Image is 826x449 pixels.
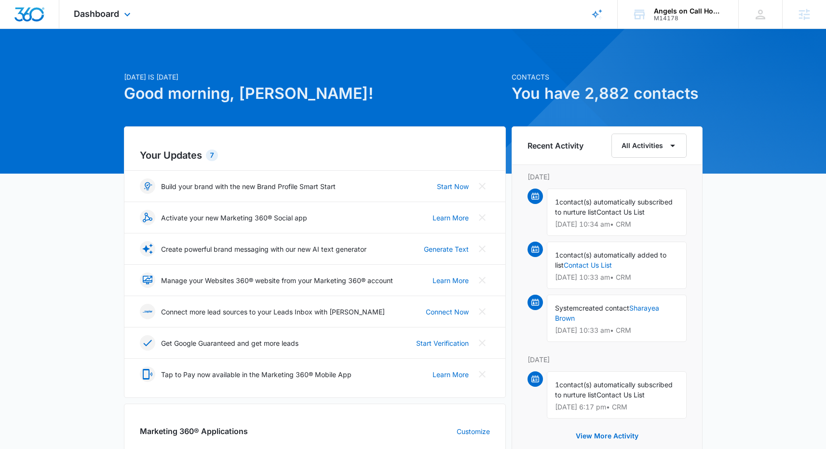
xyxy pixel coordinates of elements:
[416,338,469,348] a: Start Verification
[596,208,645,216] span: Contact Us List
[579,304,629,312] span: created contact
[161,338,298,348] p: Get Google Guaranteed and get more leads
[124,72,506,82] p: [DATE] is [DATE]
[426,307,469,317] a: Connect Now
[474,367,490,382] button: Close
[161,275,393,286] p: Manage your Websites 360® website from your Marketing 360® account
[124,82,506,105] h1: Good morning, [PERSON_NAME]!
[457,426,490,436] a: Customize
[555,327,678,334] p: [DATE] 10:33 am • CRM
[424,244,469,254] a: Generate Text
[433,213,469,223] a: Learn More
[528,354,687,365] p: [DATE]
[512,82,703,105] h1: You have 2,882 contacts
[596,391,645,399] span: Contact Us List
[474,178,490,194] button: Close
[474,210,490,225] button: Close
[437,181,469,191] a: Start Now
[140,425,248,437] h2: Marketing 360® Applications
[611,134,687,158] button: All Activities
[512,72,703,82] p: Contacts
[140,148,490,163] h2: Your Updates
[474,304,490,319] button: Close
[555,274,678,281] p: [DATE] 10:33 am • CRM
[555,198,673,216] span: contact(s) automatically subscribed to nurture list
[74,9,119,19] span: Dashboard
[474,272,490,288] button: Close
[161,369,352,380] p: Tap to Pay now available in the Marketing 360® Mobile App
[528,140,583,151] h6: Recent Activity
[654,15,724,22] div: account id
[161,181,336,191] p: Build your brand with the new Brand Profile Smart Start
[555,381,673,399] span: contact(s) automatically subscribed to nurture list
[566,424,648,448] button: View More Activity
[564,261,612,269] a: Contact Us List
[654,7,724,15] div: account name
[433,275,469,286] a: Learn More
[474,335,490,351] button: Close
[555,251,559,259] span: 1
[161,244,366,254] p: Create powerful brand messaging with our new AI text generator
[528,172,687,182] p: [DATE]
[555,304,579,312] span: System
[555,198,559,206] span: 1
[161,213,307,223] p: Activate your new Marketing 360® Social app
[474,241,490,257] button: Close
[555,381,559,389] span: 1
[555,404,678,410] p: [DATE] 6:17 pm • CRM
[555,251,666,269] span: contact(s) automatically added to list
[555,221,678,228] p: [DATE] 10:34 am • CRM
[206,150,218,161] div: 7
[161,307,385,317] p: Connect more lead sources to your Leads Inbox with [PERSON_NAME]
[433,369,469,380] a: Learn More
